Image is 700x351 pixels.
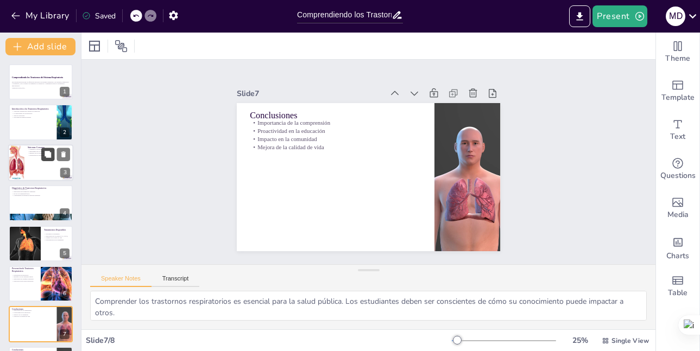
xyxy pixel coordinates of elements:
[86,37,103,55] div: Layout
[9,226,73,261] div: 5
[9,266,73,302] div: 6
[12,81,70,87] p: Esta presentación aborda los diferentes trastornos del sistema respiratorio, sus síntomas, diagnó...
[660,170,696,182] span: Questions
[44,237,70,239] p: Cambios en el estilo de vida
[665,53,690,65] span: Theme
[8,144,73,181] div: 3
[250,118,421,126] p: Importancia de la comprensión
[250,135,421,143] p: Impacto en la comunidad
[12,274,37,276] p: Estrategias de prevención
[28,148,70,150] p: Síntomas a reconocer
[12,312,54,314] p: Proactividad en la educación
[12,191,70,193] p: Importancia del diagnóstico temprano
[12,280,37,282] p: Educación sobre salud respiratoria
[9,306,73,342] div: 7
[12,116,54,118] p: Necesidad de atención médica
[115,40,128,53] span: Position
[661,92,695,104] span: Template
[12,316,54,318] p: Mejora de la calidad de vida
[60,289,70,298] div: 6
[12,187,70,190] p: Diagnóstico de Trastornos Respiratorios
[656,267,699,306] div: Add a table
[12,114,54,117] p: Tipos de trastornos
[656,228,699,267] div: Add charts and graphs
[250,143,421,151] p: Mejora de la calidad de vida
[656,189,699,228] div: Add images, graphics, shapes or video
[667,209,689,221] span: Media
[5,38,75,55] button: Add slide
[41,148,54,161] button: Duplicate Slide
[60,168,70,177] div: 3
[12,308,54,311] p: Conclusiones
[57,148,70,161] button: Delete Slide
[12,193,70,195] p: Rol de los exámenes físicos
[569,5,590,27] button: Export to PowerPoint
[9,185,73,221] div: 4
[666,250,689,262] span: Charts
[60,208,70,218] div: 4
[28,152,70,155] p: Impacto en la calidad de vida
[12,110,54,112] p: Trastornos respiratorios afectan la respiración
[90,291,647,321] textarea: Comprender los trastornos respiratorios es esencial para la salud pública. Los estudiantes deben ...
[90,275,152,287] button: Speaker Notes
[44,233,70,235] p: Opciones de tratamiento
[592,5,647,27] button: Present
[237,88,383,99] div: Slide 7
[12,314,54,316] p: Impacto en la comunidad
[12,348,54,351] p: Conclusiones
[82,11,116,21] div: Saved
[44,228,70,231] p: Tratamientos Disponibles
[12,107,54,110] p: Introducción a los Trastornos Respiratorios
[666,7,685,26] div: m d
[28,154,70,156] p: Prevención de complicaciones
[12,195,70,197] p: Comprensión de pruebas de función pulmonar
[152,275,200,287] button: Transcript
[8,7,74,24] button: My Library
[668,287,688,299] span: Table
[44,239,70,241] p: Personalización del tratamiento
[12,112,54,114] p: La importancia de la prevención
[12,76,63,78] strong: Comprendiendo los Trastornos del Sistema Respiratorio
[60,127,70,137] div: 2
[297,7,392,23] input: Insert title
[656,33,699,72] div: Change the overall theme
[9,104,73,140] div: 2
[12,267,37,273] p: Prevención de Trastornos Respiratorios
[670,131,685,143] span: Text
[656,111,699,150] div: Add text boxes
[611,336,649,345] span: Single View
[28,150,70,152] p: Importancia de la atención médica
[12,276,37,278] p: Beneficios de un ambiente limpio
[12,310,54,312] p: Importancia de la comprensión
[60,329,70,339] div: 7
[666,5,685,27] button: m d
[86,335,452,346] div: Slide 7 / 8
[250,109,421,122] p: Conclusiones
[28,146,70,149] p: Síntomas Comunes
[60,248,70,258] div: 5
[12,278,37,280] p: Importancia de chequeos regulares
[12,189,70,191] p: Métodos de diagnóstico
[9,64,73,100] div: 1
[656,150,699,189] div: Get real-time input from your audience
[567,335,593,346] div: 25 %
[60,87,70,97] div: 1
[250,127,421,135] p: Proactividad en la educación
[44,235,70,237] p: Importancia de la [MEDICAL_DATA]
[656,72,699,111] div: Add ready made slides
[12,87,70,89] p: Generated with [URL]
